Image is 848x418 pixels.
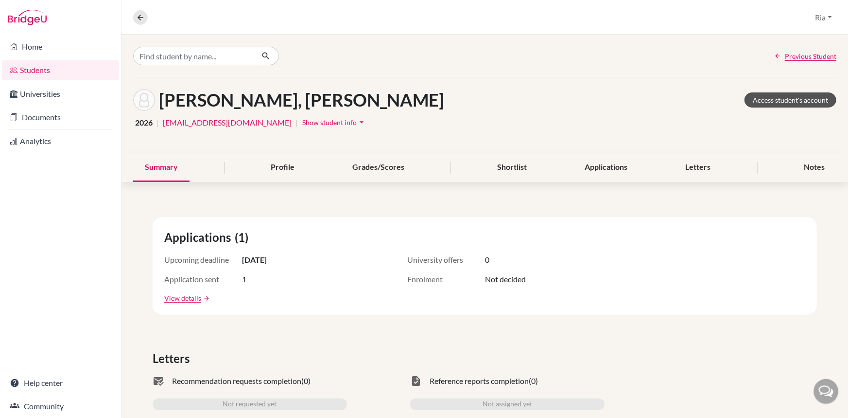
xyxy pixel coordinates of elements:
[295,117,298,128] span: |
[744,92,836,108] a: Access student's account
[302,118,357,127] span: Show student info
[133,47,254,65] input: Find student by name...
[2,131,119,151] a: Analytics
[529,375,538,387] span: (0)
[483,399,532,410] span: Not assigned yet
[133,153,190,182] div: Summary
[201,295,210,302] a: arrow_forward
[573,153,640,182] div: Applications
[2,60,119,80] a: Students
[407,273,485,285] span: Enrolment
[2,37,119,56] a: Home
[164,293,201,303] a: View details
[785,51,836,61] span: Previous Student
[164,254,242,266] span: Upcoming deadline
[407,254,485,266] span: University offers
[163,117,292,128] a: [EMAIL_ADDRESS][DOMAIN_NAME]
[8,10,47,25] img: Bridge-U
[486,153,539,182] div: Shortlist
[159,90,444,110] h1: [PERSON_NAME], [PERSON_NAME]
[223,399,277,410] span: Not requested yet
[410,375,422,387] span: task
[674,153,723,182] div: Letters
[811,8,836,27] button: Ria
[430,375,529,387] span: Reference reports completion
[133,89,155,111] img: Ezekiel Shawn Wondo's avatar
[156,117,159,128] span: |
[341,153,416,182] div: Grades/Scores
[2,373,119,393] a: Help center
[357,117,366,127] i: arrow_drop_down
[774,51,836,61] a: Previous Student
[259,153,306,182] div: Profile
[164,273,242,285] span: Application sent
[485,254,489,266] span: 0
[242,273,246,285] span: 1
[164,229,235,246] span: Applications
[2,397,119,416] a: Community
[235,229,252,246] span: (1)
[153,350,193,367] span: Letters
[153,375,164,387] span: mark_email_read
[172,375,301,387] span: Recommendation requests completion
[135,117,153,128] span: 2026
[2,84,119,104] a: Universities
[2,108,119,127] a: Documents
[485,273,526,285] span: Not decided
[301,375,311,387] span: (0)
[22,7,42,16] span: Help
[792,153,836,182] div: Notes
[242,254,267,266] span: [DATE]
[302,115,367,130] button: Show student infoarrow_drop_down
